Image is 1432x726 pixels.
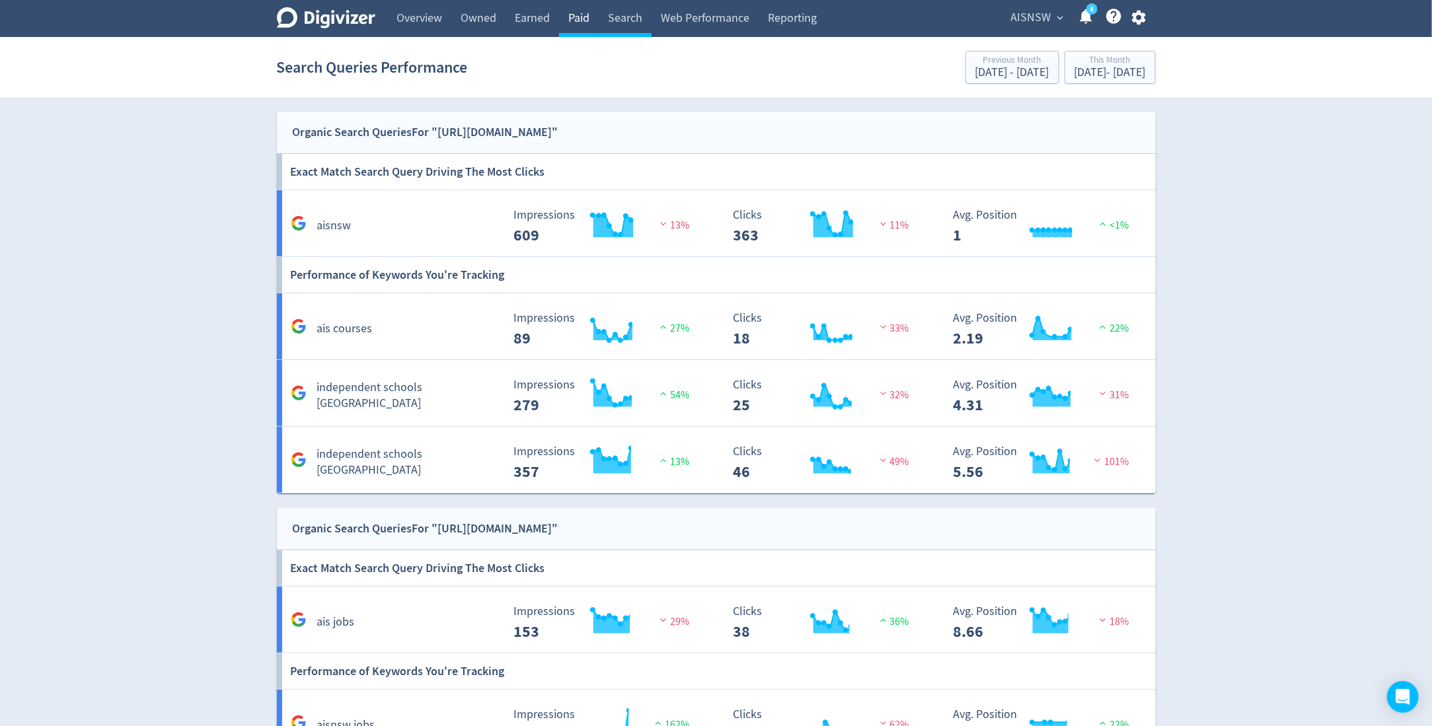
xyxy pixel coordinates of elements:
svg: Impressions 609 [507,209,705,244]
img: negative-performance.svg [1096,615,1110,625]
span: 33% [877,322,909,335]
h6: Performance of Keywords You're Tracking [290,257,504,293]
img: negative-performance.svg [877,455,890,465]
div: Previous Month [975,55,1049,67]
div: Open Intercom Messenger [1387,681,1419,713]
span: expand_more [1055,12,1067,24]
svg: Avg. Position 5.56 [946,445,1145,480]
span: 31% [1096,388,1129,402]
svg: Impressions 279 [507,379,705,414]
svg: Google Analytics [291,452,307,468]
div: This Month [1074,55,1146,67]
span: 22% [1096,322,1129,335]
text: 5 [1090,5,1093,14]
svg: Avg. Position 2.19 [946,312,1145,347]
svg: Google Analytics [291,385,307,401]
svg: Google Analytics [291,215,307,231]
span: 29% [657,615,689,628]
img: negative-performance.svg [657,615,670,625]
a: independent schools [GEOGRAPHIC_DATA] Impressions 279 Impressions 279 54% Clicks 25 Clicks 25 32%... [277,360,1156,427]
h6: Performance of Keywords You're Tracking [290,653,504,689]
button: AISNSW [1006,7,1067,28]
span: 18% [1096,615,1129,628]
span: <1% [1096,219,1129,232]
img: negative-performance.svg [657,219,670,229]
svg: Clicks 46 [727,445,925,480]
svg: Google Analytics [291,318,307,334]
h6: Exact Match Search Query Driving The Most Clicks [290,154,545,190]
svg: Clicks 363 [727,209,925,244]
svg: Avg. Position 1 [946,209,1145,244]
span: 13% [657,219,689,232]
div: Organic Search Queries For "[URL][DOMAIN_NAME]" [293,519,558,538]
img: negative-performance.svg [877,388,890,398]
img: positive-performance.svg [657,388,670,398]
img: positive-performance.svg [657,455,670,465]
svg: Impressions 153 [507,605,705,640]
img: negative-performance.svg [1091,455,1104,465]
span: 101% [1091,455,1129,468]
div: [DATE] - [DATE] [975,67,1049,79]
button: Previous Month[DATE] - [DATE] [965,51,1059,84]
div: Organic Search Queries For "[URL][DOMAIN_NAME]" [293,123,558,142]
img: negative-performance.svg [1096,388,1110,398]
img: positive-performance.svg [1096,219,1110,229]
a: ais courses Impressions 89 Impressions 89 27% Clicks 18 Clicks 18 33% Avg. Position 2.19 Avg. Pos... [277,293,1156,360]
a: ais jobs Impressions 153 Impressions 153 29% Clicks 38 Clicks 38 36% Avg. Position 8.66 Avg. Posi... [277,587,1156,653]
span: 32% [877,388,909,402]
svg: Clicks 38 [727,605,925,640]
a: aisnsw Impressions 609 Impressions 609 13% Clicks 363 Clicks 363 11% Avg. Position 1 Avg. Positio... [277,190,1156,257]
span: 11% [877,219,909,232]
a: 5 [1086,3,1098,15]
span: 27% [657,322,689,335]
span: 54% [657,388,689,402]
img: negative-performance.svg [877,219,890,229]
span: AISNSW [1011,7,1051,28]
span: 36% [877,615,909,628]
img: negative-performance.svg [877,322,890,332]
img: positive-performance.svg [877,615,890,625]
h6: Exact Match Search Query Driving The Most Clicks [290,550,545,586]
svg: Impressions 357 [507,445,705,480]
h5: independent schools [GEOGRAPHIC_DATA] [317,447,502,478]
svg: Clicks 18 [727,312,925,347]
div: [DATE] - [DATE] [1074,67,1146,79]
h5: ais jobs [317,614,355,630]
h5: aisnsw [317,218,352,234]
a: independent schools [GEOGRAPHIC_DATA] Impressions 357 Impressions 357 13% Clicks 46 Clicks 46 49%... [277,427,1156,493]
svg: Impressions 89 [507,312,705,347]
h1: Search Queries Performance [277,46,468,89]
svg: Clicks 25 [727,379,925,414]
img: positive-performance.svg [1096,322,1110,332]
span: 13% [657,455,689,468]
svg: Avg. Position 4.31 [946,379,1145,414]
h5: ais courses [317,321,373,337]
span: 49% [877,455,909,468]
svg: Google Analytics [291,612,307,628]
img: positive-performance.svg [657,322,670,332]
svg: Avg. Position 8.66 [946,605,1145,640]
button: This Month[DATE]- [DATE] [1065,51,1156,84]
h5: independent schools [GEOGRAPHIC_DATA] [317,380,502,412]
